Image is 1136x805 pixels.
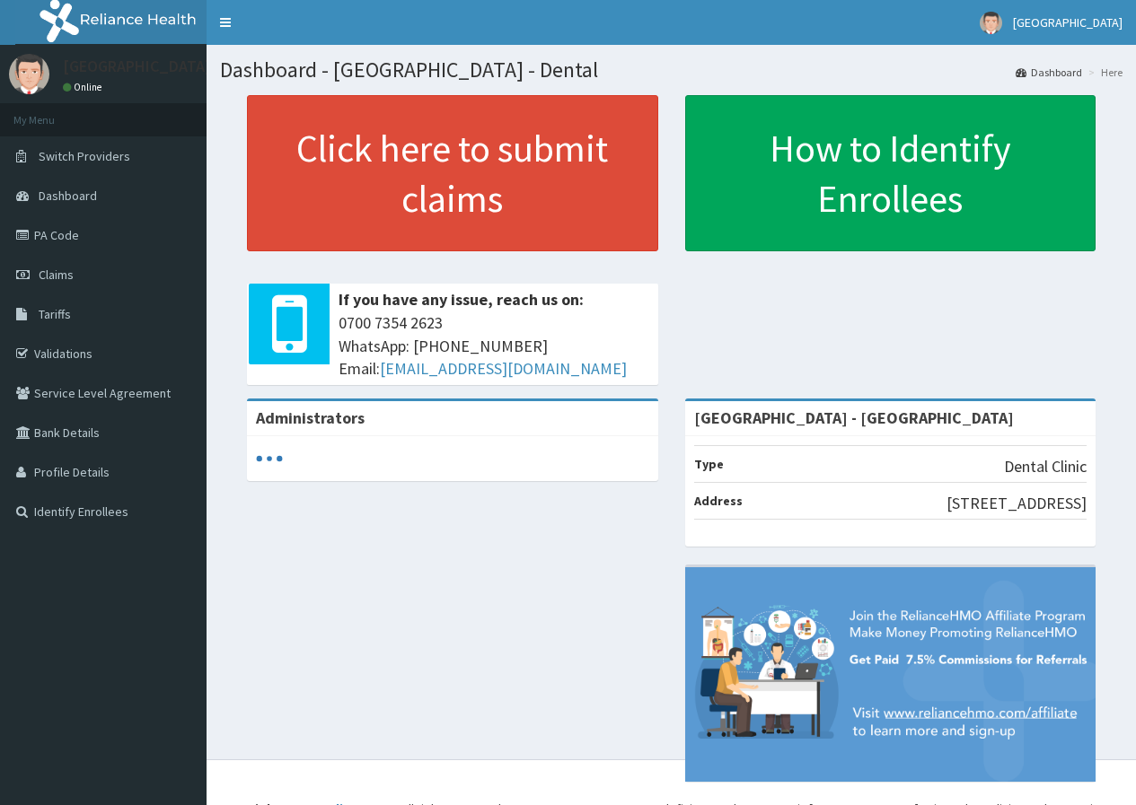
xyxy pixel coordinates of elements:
img: User Image [980,12,1002,34]
svg: audio-loading [256,445,283,472]
a: Dashboard [1016,65,1082,80]
span: Tariffs [39,306,71,322]
a: Click here to submit claims [247,95,658,251]
p: [STREET_ADDRESS] [947,492,1087,515]
span: Dashboard [39,188,97,204]
strong: [GEOGRAPHIC_DATA] - [GEOGRAPHIC_DATA] [694,407,1014,428]
p: Dental Clinic [1004,455,1087,478]
b: If you have any issue, reach us on: [339,289,584,310]
b: Address [694,493,743,509]
img: provider-team-banner.png [685,567,1096,782]
h1: Dashboard - [GEOGRAPHIC_DATA] - Dental [220,58,1123,82]
a: Online [63,81,106,93]
a: How to Identify Enrollees [685,95,1096,251]
b: Type [694,456,724,472]
img: User Image [9,54,49,94]
b: Administrators [256,407,365,428]
span: 0700 7354 2623 WhatsApp: [PHONE_NUMBER] Email: [339,311,649,381]
span: [GEOGRAPHIC_DATA] [1013,14,1123,31]
span: Switch Providers [39,148,130,164]
li: Here [1084,65,1123,80]
a: [EMAIL_ADDRESS][DOMAIN_NAME] [380,358,627,379]
span: Claims [39,267,74,283]
p: [GEOGRAPHIC_DATA] [63,58,211,74]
